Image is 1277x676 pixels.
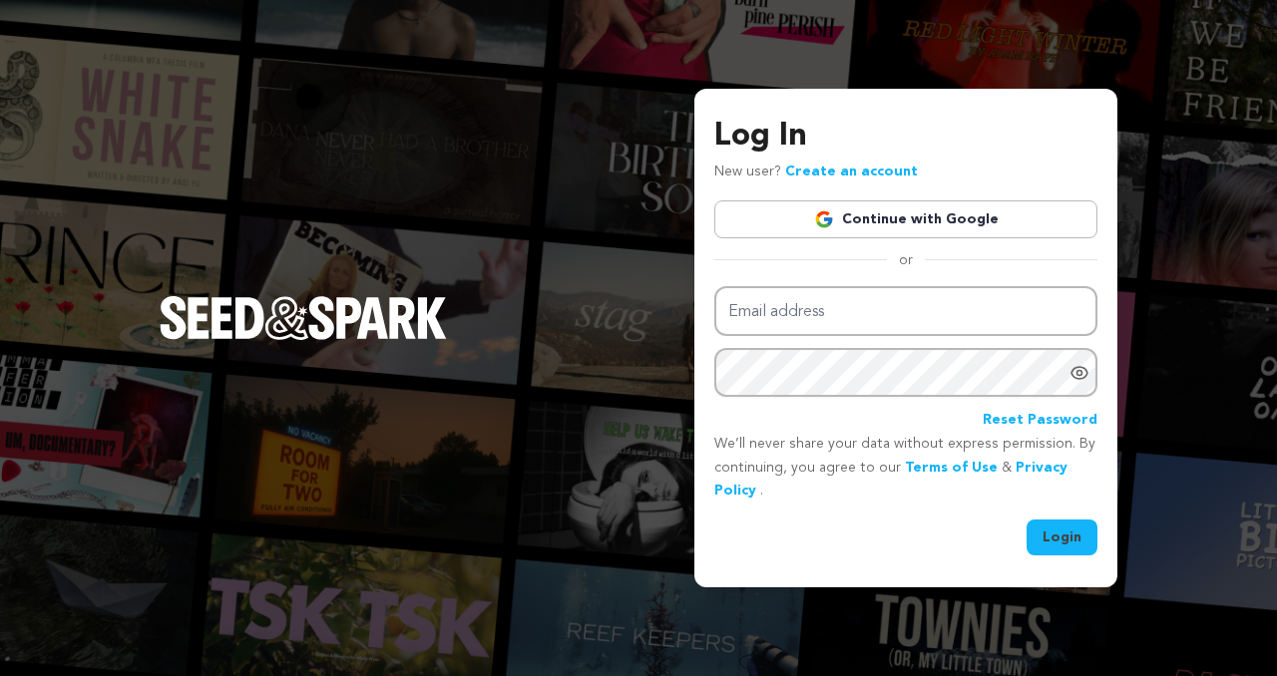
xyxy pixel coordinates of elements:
[983,409,1097,433] a: Reset Password
[887,250,925,270] span: or
[714,113,1097,161] h3: Log In
[714,200,1097,238] a: Continue with Google
[160,296,447,340] img: Seed&Spark Logo
[1069,363,1089,383] a: Show password as plain text. Warning: this will display your password on the screen.
[905,461,998,475] a: Terms of Use
[814,209,834,229] img: Google logo
[1027,519,1097,555] button: Login
[714,161,918,184] p: New user?
[160,296,447,380] a: Seed&Spark Homepage
[785,165,918,178] a: Create an account
[714,433,1097,504] p: We’ll never share your data without express permission. By continuing, you agree to our & .
[714,286,1097,337] input: Email address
